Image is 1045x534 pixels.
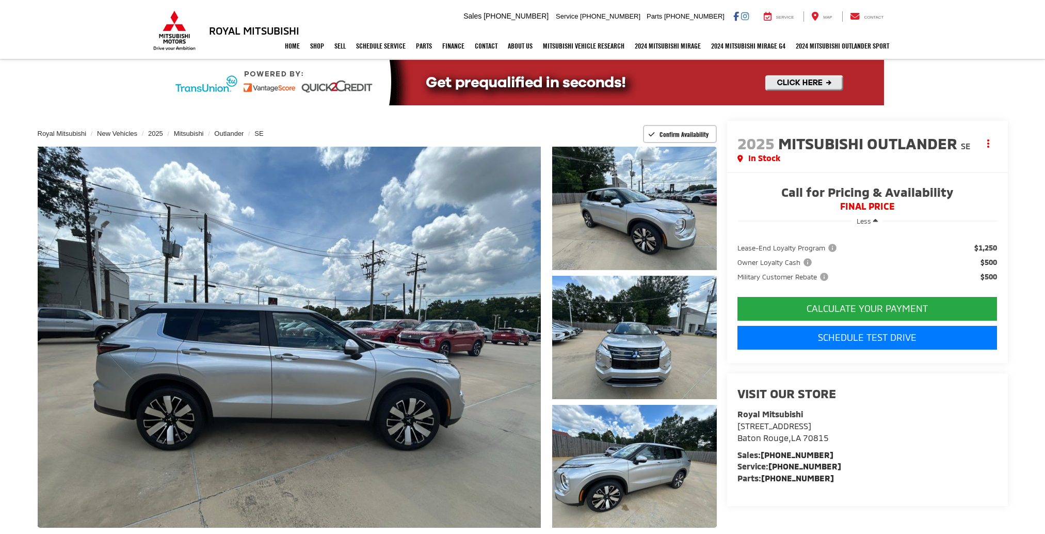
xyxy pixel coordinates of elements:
[552,147,716,270] a: Expand Photo 1
[643,125,717,143] button: Confirm Availability
[842,11,892,22] a: Contact
[162,60,884,105] img: Quick2Credit
[209,25,299,36] h3: Royal Mitsubishi
[737,243,840,253] button: Lease-End Loyalty Program
[437,33,470,59] a: Finance
[979,134,997,152] button: Actions
[733,12,739,20] a: Facebook: Click to visit our Facebook page
[647,12,662,20] span: Parts
[551,274,718,400] img: 2025 Mitsubishi Outlander SE
[980,257,997,268] span: $500
[987,139,989,148] span: dropdown dots
[803,11,840,22] a: Map
[980,272,997,282] span: $500
[961,141,971,151] span: SE
[664,12,725,20] span: [PHONE_NUMBER]
[737,326,998,350] a: Schedule Test Drive
[538,33,630,59] a: Mitsubishi Vehicle Research
[556,12,578,20] span: Service
[778,134,961,152] span: Mitsubishi Outlander
[484,12,549,20] span: [PHONE_NUMBER]
[706,33,791,59] a: 2024 Mitsubishi Mirage G4
[737,297,998,321] button: CALCULATE YOUR PAYMENT
[864,15,883,20] span: Contact
[737,421,811,431] span: [STREET_ADDRESS]
[776,15,794,20] span: Service
[737,243,839,253] span: Lease-End Loyalty Program
[737,134,775,152] span: 2025
[463,12,481,20] span: Sales
[551,403,718,529] img: 2025 Mitsubishi Outlander SE
[737,433,789,443] span: Baton Rouge
[151,10,198,51] img: Mitsubishi
[748,152,780,164] span: In Stock
[580,12,640,20] span: [PHONE_NUMBER]
[33,145,546,530] img: 2025 Mitsubishi Outlander SE
[470,33,503,59] a: Contact
[737,461,841,471] strong: Service:
[552,276,716,399] a: Expand Photo 2
[503,33,538,59] a: About Us
[851,212,883,230] button: Less
[38,147,541,528] a: Expand Photo 0
[305,33,329,59] a: Shop
[803,433,829,443] span: 70815
[768,461,841,471] a: [PHONE_NUMBER]
[737,257,815,268] button: Owner Loyalty Cash
[254,130,263,137] a: SE
[737,450,833,460] strong: Sales:
[791,433,801,443] span: LA
[761,450,833,460] a: [PHONE_NUMBER]
[737,433,829,443] span: ,
[737,409,803,419] strong: Royal Mitsubishi
[148,130,163,137] a: 2025
[823,15,832,20] span: Map
[630,33,706,59] a: 2024 Mitsubishi Mirage
[737,272,832,282] button: Military Customer Rebate
[551,145,718,271] img: 2025 Mitsubishi Outlander SE
[737,272,830,282] span: Military Customer Rebate
[280,33,305,59] a: Home
[351,33,411,59] a: Schedule Service: Opens in a new tab
[411,33,437,59] a: Parts: Opens in a new tab
[741,12,749,20] a: Instagram: Click to visit our Instagram page
[737,473,834,483] strong: Parts:
[38,130,87,137] a: Royal Mitsubishi
[737,387,998,400] h2: Visit our Store
[97,130,137,137] a: New Vehicles
[737,201,998,212] span: FINAL PRICE
[761,473,834,483] a: [PHONE_NUMBER]
[756,11,802,22] a: Service
[329,33,351,59] a: Sell
[552,405,716,528] a: Expand Photo 3
[660,130,709,138] span: Confirm Availability
[857,217,871,225] span: Less
[737,257,814,268] span: Owner Loyalty Cash
[791,33,894,59] a: 2024 Mitsubishi Outlander SPORT
[174,130,204,137] a: Mitsubishi
[214,130,244,137] a: Outlander
[737,421,829,443] a: [STREET_ADDRESS] Baton Rouge,LA 70815
[737,186,998,201] span: Call for Pricing & Availability
[974,243,997,253] span: $1,250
